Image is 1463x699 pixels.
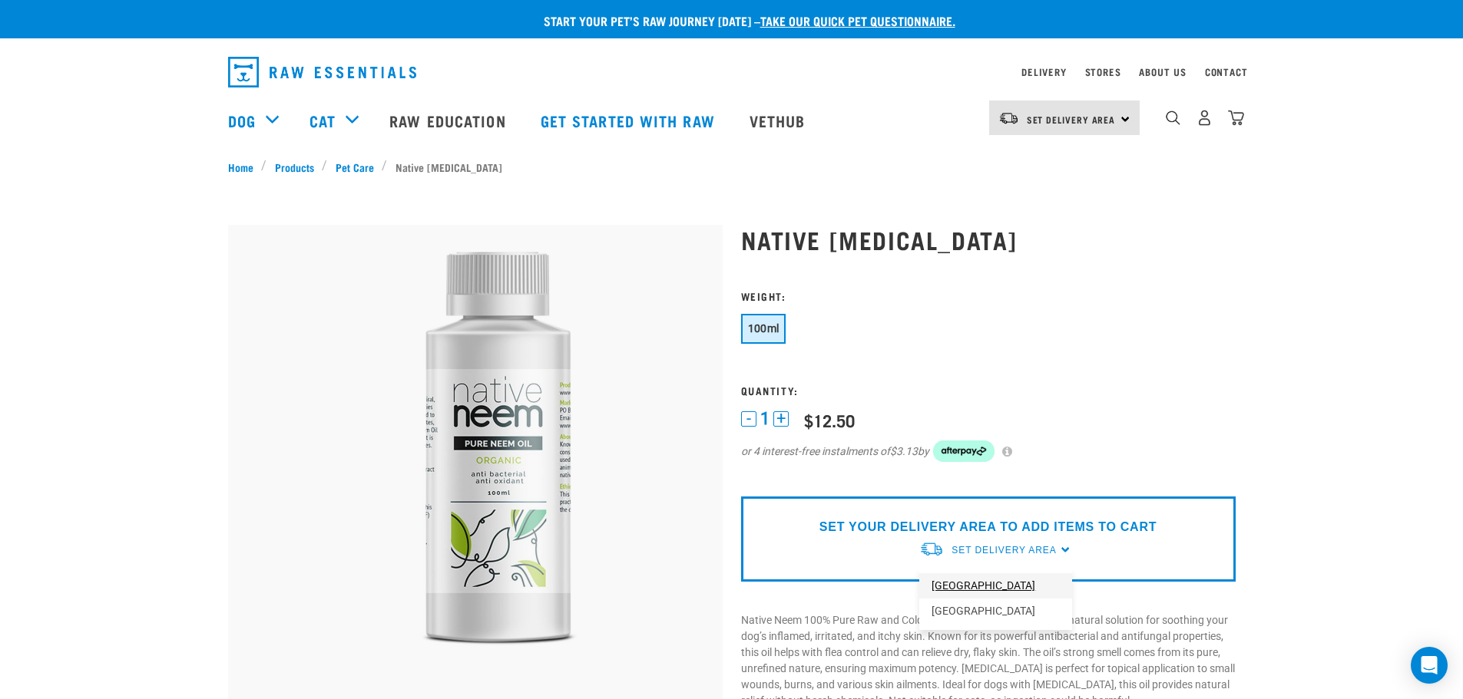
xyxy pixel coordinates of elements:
[374,90,525,151] a: Raw Education
[919,598,1072,624] a: [GEOGRAPHIC_DATA]
[760,410,770,427] span: 1
[1228,110,1244,126] img: home-icon@2x.png
[741,440,1236,462] div: or 4 interest-free instalments of by
[998,111,1019,125] img: van-moving.png
[741,411,756,427] button: -
[1197,110,1213,126] img: user.png
[741,384,1236,396] h3: Quantity:
[890,443,918,460] span: $3.13
[1085,69,1121,74] a: Stores
[804,410,855,430] div: $12.50
[1411,647,1448,684] div: Open Intercom Messenger
[819,518,1157,536] p: SET YOUR DELIVERY AREA TO ADD ITEMS TO CART
[919,541,944,557] img: van-moving.png
[741,226,1236,253] h1: Native [MEDICAL_DATA]
[327,159,382,175] a: Pet Care
[228,57,416,87] img: Raw Essentials Logo
[760,17,955,24] a: take our quick pet questionnaire.
[1139,69,1186,74] a: About Us
[228,159,262,175] a: Home
[309,109,336,132] a: Cat
[266,159,322,175] a: Products
[1166,110,1180,125] img: home-icon-1@2x.png
[933,440,995,462] img: Afterpay
[1021,69,1066,74] a: Delivery
[1205,69,1248,74] a: Contact
[228,159,1236,175] nav: breadcrumbs
[228,109,256,132] a: Dog
[741,314,786,344] button: 100ml
[741,290,1236,302] h3: Weight:
[952,545,1056,556] span: Set Delivery Area
[919,573,1072,598] a: [GEOGRAPHIC_DATA]
[773,411,789,427] button: +
[1027,117,1116,122] span: Set Delivery Area
[748,322,779,335] span: 100ml
[734,90,825,151] a: Vethub
[216,51,1248,94] nav: dropdown navigation
[525,90,734,151] a: Get started with Raw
